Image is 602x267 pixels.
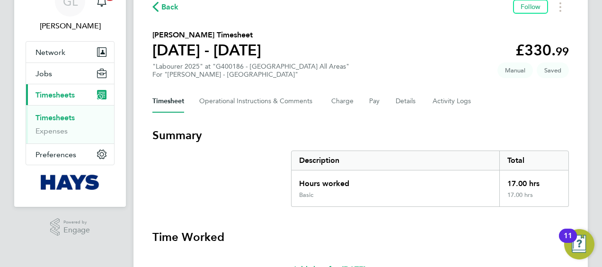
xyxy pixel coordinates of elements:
img: hays-logo-retina.png [41,175,100,190]
button: Timesheet [152,90,184,113]
button: Activity Logs [433,90,472,113]
span: Jobs [35,69,52,78]
button: Timesheets [26,84,114,105]
div: 11 [564,236,572,248]
a: Go to home page [26,175,115,190]
a: Timesheets [35,113,75,122]
div: For "[PERSON_NAME] - [GEOGRAPHIC_DATA]" [152,71,349,79]
button: Charge [331,90,354,113]
span: Powered by [63,218,90,226]
span: Network [35,48,65,57]
div: Summary [291,151,569,207]
span: 99 [556,44,569,58]
button: Network [26,42,114,62]
h1: [DATE] - [DATE] [152,41,261,60]
span: This timesheet is Saved. [537,62,569,78]
h2: [PERSON_NAME] Timesheet [152,29,261,41]
div: Hours worked [292,170,499,191]
div: 17.00 hrs [499,170,568,191]
button: Pay [369,90,381,113]
h3: Time Worked [152,230,569,245]
div: Total [499,151,568,170]
span: This timesheet was manually created. [497,62,533,78]
span: Gemma Ladgrove [26,20,115,32]
button: Open Resource Center, 11 new notifications [564,229,594,259]
button: Details [396,90,417,113]
span: Back [161,1,179,13]
button: Operational Instructions & Comments [199,90,316,113]
div: 17.00 hrs [499,191,568,206]
span: Follow [521,2,540,11]
span: Timesheets [35,90,75,99]
div: "Labourer 2025" at "G400186 - [GEOGRAPHIC_DATA] All Areas" [152,62,349,79]
button: Jobs [26,63,114,84]
app-decimal: £330. [515,41,569,59]
div: Timesheets [26,105,114,143]
div: Description [292,151,499,170]
button: Preferences [26,144,114,165]
a: Powered byEngage [50,218,90,236]
span: Preferences [35,150,76,159]
span: Engage [63,226,90,234]
a: Expenses [35,126,68,135]
div: Basic [299,191,313,199]
button: Back [152,1,179,13]
h3: Summary [152,128,569,143]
